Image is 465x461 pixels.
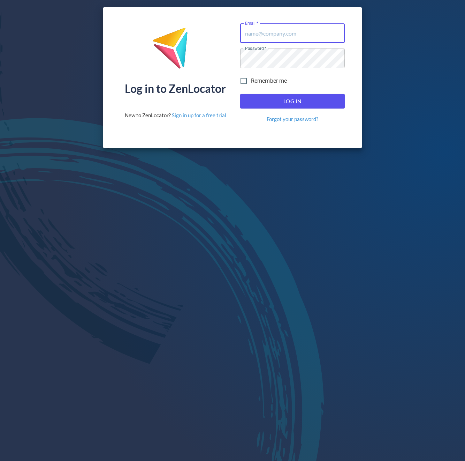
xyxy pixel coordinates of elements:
[172,112,226,118] a: Sign in up for a free trial
[248,97,337,106] span: Log In
[251,77,287,85] span: Remember me
[240,94,345,109] button: Log In
[125,112,226,119] div: New to ZenLocator?
[125,83,226,94] div: Log in to ZenLocator
[240,23,345,43] input: name@company.com
[152,27,199,74] img: ZenLocator
[267,116,318,123] a: Forgot your password?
